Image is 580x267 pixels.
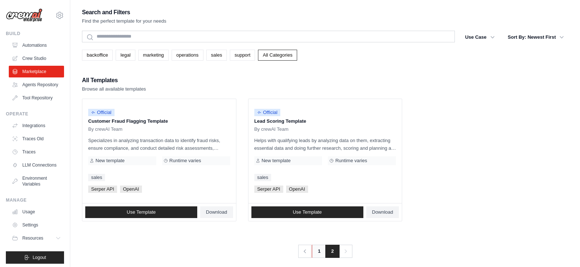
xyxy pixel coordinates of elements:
[127,209,156,215] span: Use Template
[88,137,230,152] p: Specializes in analyzing transaction data to identify fraud risks, ensure compliance, and conduct...
[6,31,64,37] div: Build
[120,186,142,193] span: OpenAI
[85,206,197,218] a: Use Template
[169,158,201,164] span: Runtime varies
[6,111,64,117] div: Operate
[293,209,322,215] span: Use Template
[9,206,64,218] a: Usage
[138,50,169,61] a: marketing
[9,133,64,145] a: Traces Old
[366,206,399,218] a: Download
[254,118,396,125] p: Lead Scoring Template
[9,159,64,171] a: LLM Connections
[82,75,146,85] h2: All Templates
[88,109,115,116] span: Official
[82,7,166,18] h2: Search and Filters
[254,137,396,152] p: Helps with qualifying leads by analyzing data on them, extracting essential data and doing furthe...
[298,245,352,258] nav: Pagination
[254,174,271,181] a: sales
[96,158,124,164] span: New template
[9,39,64,51] a: Automations
[312,245,326,258] a: 1
[286,186,308,193] span: OpenAI
[335,158,367,164] span: Runtime varies
[9,219,64,231] a: Settings
[262,158,291,164] span: New template
[325,245,340,258] span: 2
[461,31,499,44] button: Use Case
[6,8,42,22] img: Logo
[200,206,233,218] a: Download
[254,126,289,132] span: By crewAI Team
[254,109,281,116] span: Official
[206,50,227,61] a: sales
[9,92,64,104] a: Tool Repository
[172,50,203,61] a: operations
[206,209,227,215] span: Download
[33,255,46,260] span: Logout
[88,186,117,193] span: Serper API
[88,118,230,125] p: Customer Fraud Flagging Template
[251,206,363,218] a: Use Template
[82,50,113,61] a: backoffice
[116,50,135,61] a: legal
[82,18,166,25] p: Find the perfect template for your needs
[9,53,64,64] a: Crew Studio
[258,50,297,61] a: All Categories
[9,172,64,190] a: Environment Variables
[254,186,283,193] span: Serper API
[504,31,568,44] button: Sort By: Newest First
[82,85,146,93] p: Browse all available templates
[9,232,64,244] button: Resources
[9,79,64,91] a: Agents Repository
[6,251,64,264] button: Logout
[6,197,64,203] div: Manage
[9,120,64,131] a: Integrations
[22,235,43,241] span: Resources
[88,126,123,132] span: By crewAI Team
[88,174,105,181] a: sales
[9,146,64,158] a: Traces
[9,66,64,77] a: Marketplace
[372,209,393,215] span: Download
[230,50,255,61] a: support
